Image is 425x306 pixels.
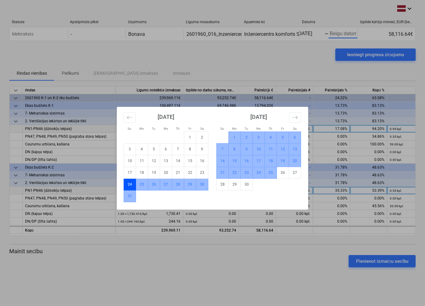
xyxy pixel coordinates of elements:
td: Choose Tuesday, September 30, 2025 as your check-out date. It's available. [241,178,253,190]
td: Choose Sunday, September 7, 2025 as your check-out date. It's available. [217,143,229,155]
td: Choose Thursday, September 11, 2025 as your check-out date. It's available. [265,143,277,155]
small: Tu [152,127,156,130]
small: Su [128,127,132,130]
td: Choose Friday, August 22, 2025 as your check-out date. It's available. [184,167,196,178]
td: Choose Tuesday, August 12, 2025 as your check-out date. It's available. [148,155,160,167]
small: Sa [200,127,204,130]
td: Choose Saturday, August 2, 2025 as your check-out date. It's available. [196,132,208,143]
td: Choose Saturday, September 27, 2025 as your check-out date. It's available. [289,167,301,178]
td: Choose Monday, August 11, 2025 as your check-out date. It's available. [136,155,148,167]
td: Choose Friday, September 19, 2025 as your check-out date. It's available. [277,155,289,167]
td: Choose Sunday, September 28, 2025 as your check-out date. It's available. [217,178,229,190]
small: Sa [293,127,296,130]
td: Choose Thursday, September 4, 2025 as your check-out date. It's available. [265,132,277,143]
td: Choose Saturday, August 16, 2025 as your check-out date. It's available. [196,155,208,167]
td: Choose Wednesday, August 13, 2025 as your check-out date. It's available. [160,155,172,167]
small: We [164,127,168,130]
td: Choose Friday, August 1, 2025 as your check-out date. It's available. [184,132,196,143]
button: Move forward to switch to the next month. [289,112,301,123]
small: Th [176,127,180,130]
td: Choose Thursday, September 25, 2025 as your check-out date. It's available. [265,167,277,178]
td: Choose Saturday, August 9, 2025 as your check-out date. It's available. [196,143,208,155]
td: Choose Monday, September 8, 2025 as your check-out date. It's available. [229,143,241,155]
td: Choose Wednesday, August 6, 2025 as your check-out date. It's available. [160,143,172,155]
small: Su [221,127,224,130]
td: Choose Monday, August 25, 2025 as your check-out date. It's available. [136,178,148,190]
td: Choose Sunday, August 10, 2025 as your check-out date. It's available. [124,155,136,167]
td: Choose Sunday, September 21, 2025 as your check-out date. It's available. [217,167,229,178]
td: Choose Tuesday, September 16, 2025 as your check-out date. It's available. [241,155,253,167]
td: Choose Wednesday, September 10, 2025 as your check-out date. It's available. [253,143,265,155]
td: Choose Thursday, August 28, 2025 as your check-out date. It's available. [172,178,184,190]
td: Choose Friday, August 15, 2025 as your check-out date. It's available. [184,155,196,167]
button: Move backward to switch to the previous month. [124,112,136,123]
td: Choose Thursday, August 7, 2025 as your check-out date. It's available. [172,143,184,155]
strong: [DATE] [250,114,267,120]
td: Choose Tuesday, September 9, 2025 as your check-out date. It's available. [241,143,253,155]
td: Choose Wednesday, August 27, 2025 as your check-out date. It's available. [160,178,172,190]
small: Fr [281,127,284,130]
strong: [DATE] [158,114,174,120]
td: Choose Saturday, August 30, 2025 as your check-out date. It's available. [196,178,208,190]
td: Choose Tuesday, August 5, 2025 as your check-out date. It's available. [148,143,160,155]
td: Choose Saturday, August 23, 2025 as your check-out date. It's available. [196,167,208,178]
td: Choose Wednesday, September 24, 2025 as your check-out date. It's available. [253,167,265,178]
td: Choose Wednesday, August 20, 2025 as your check-out date. It's available. [160,167,172,178]
td: Choose Tuesday, August 26, 2025 as your check-out date. It's available. [148,178,160,190]
td: Choose Friday, September 12, 2025 as your check-out date. It's available. [277,143,289,155]
td: Choose Wednesday, September 17, 2025 as your check-out date. It's available. [253,155,265,167]
td: Choose Monday, September 15, 2025 as your check-out date. It's available. [229,155,241,167]
td: Choose Friday, August 29, 2025 as your check-out date. It's available. [184,178,196,190]
td: Choose Sunday, August 3, 2025 as your check-out date. It's available. [124,143,136,155]
td: Choose Tuesday, September 2, 2025 as your check-out date. It's available. [241,132,253,143]
td: Choose Wednesday, September 3, 2025 as your check-out date. It's available. [253,132,265,143]
div: Calendar [117,107,308,210]
small: Fr [189,127,191,130]
small: Mo [232,127,237,130]
td: Choose Monday, September 22, 2025 as your check-out date. It's available. [229,167,241,178]
td: Choose Sunday, September 14, 2025 as your check-out date. It's available. [217,155,229,167]
td: Selected. Sunday, August 24, 2025 [124,178,136,190]
td: Choose Monday, August 4, 2025 as your check-out date. It's available. [136,143,148,155]
small: Tu [245,127,249,130]
td: Choose Tuesday, September 23, 2025 as your check-out date. It's available. [241,167,253,178]
td: Choose Saturday, September 20, 2025 as your check-out date. It's available. [289,155,301,167]
td: Choose Monday, August 18, 2025 as your check-out date. It's available. [136,167,148,178]
td: Choose Monday, September 1, 2025 as your check-out date. It's available. [229,132,241,143]
td: Choose Friday, September 5, 2025 as your check-out date. It's available. [277,132,289,143]
td: Choose Tuesday, August 19, 2025 as your check-out date. It's available. [148,167,160,178]
td: Choose Thursday, September 18, 2025 as your check-out date. It's available. [265,155,277,167]
td: Choose Sunday, August 17, 2025 as your check-out date. It's available. [124,167,136,178]
td: Choose Sunday, August 31, 2025 as your check-out date. It's available. [124,190,136,202]
td: Choose Saturday, September 6, 2025 as your check-out date. It's available. [289,132,301,143]
small: Th [269,127,273,130]
small: We [257,127,261,130]
td: Choose Friday, August 8, 2025 as your check-out date. It's available. [184,143,196,155]
td: Choose Saturday, September 13, 2025 as your check-out date. It's available. [289,143,301,155]
td: Choose Thursday, August 14, 2025 as your check-out date. It's available. [172,155,184,167]
small: Mo [139,127,144,130]
td: Choose Friday, September 26, 2025 as your check-out date. It's available. [277,167,289,178]
td: Choose Monday, September 29, 2025 as your check-out date. It's available. [229,178,241,190]
td: Choose Thursday, August 21, 2025 as your check-out date. It's available. [172,167,184,178]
